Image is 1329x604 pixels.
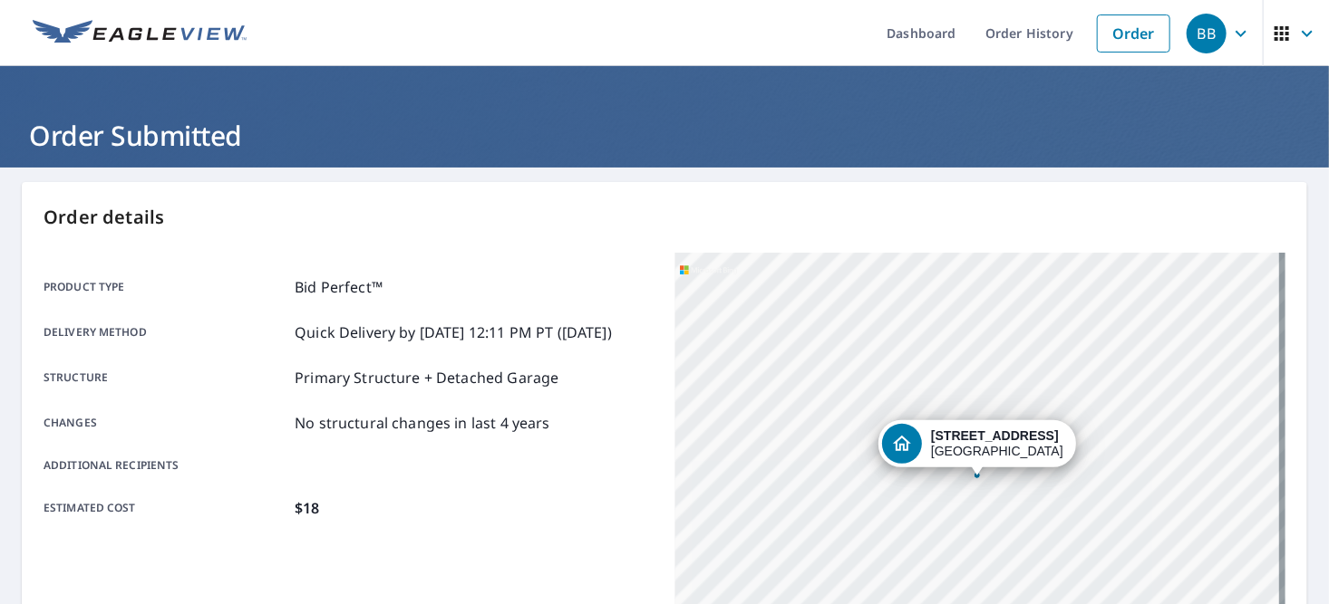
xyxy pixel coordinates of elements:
p: $18 [295,497,319,519]
p: Delivery method [44,321,287,343]
p: Product type [44,276,287,298]
div: Dropped pin, building 1, Residential property, 7886 Manor Forest Blvd Boynton Beach, FL 33436 [878,420,1076,476]
p: Quick Delivery by [DATE] 12:11 PM PT ([DATE]) [295,321,612,343]
p: Changes [44,412,287,434]
a: Order [1097,14,1170,53]
p: Structure [44,367,287,388]
p: Order details [44,204,1285,231]
p: Estimated cost [44,497,287,519]
p: Bid Perfect™ [295,276,383,298]
div: [GEOGRAPHIC_DATA] [931,428,1063,459]
div: BB [1187,14,1227,53]
h1: Order Submitted [22,117,1307,154]
p: Primary Structure + Detached Garage [295,367,558,388]
strong: [STREET_ADDRESS] [931,428,1059,443]
img: EV Logo [33,20,247,47]
p: Additional recipients [44,457,287,474]
p: No structural changes in last 4 years [295,412,550,434]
